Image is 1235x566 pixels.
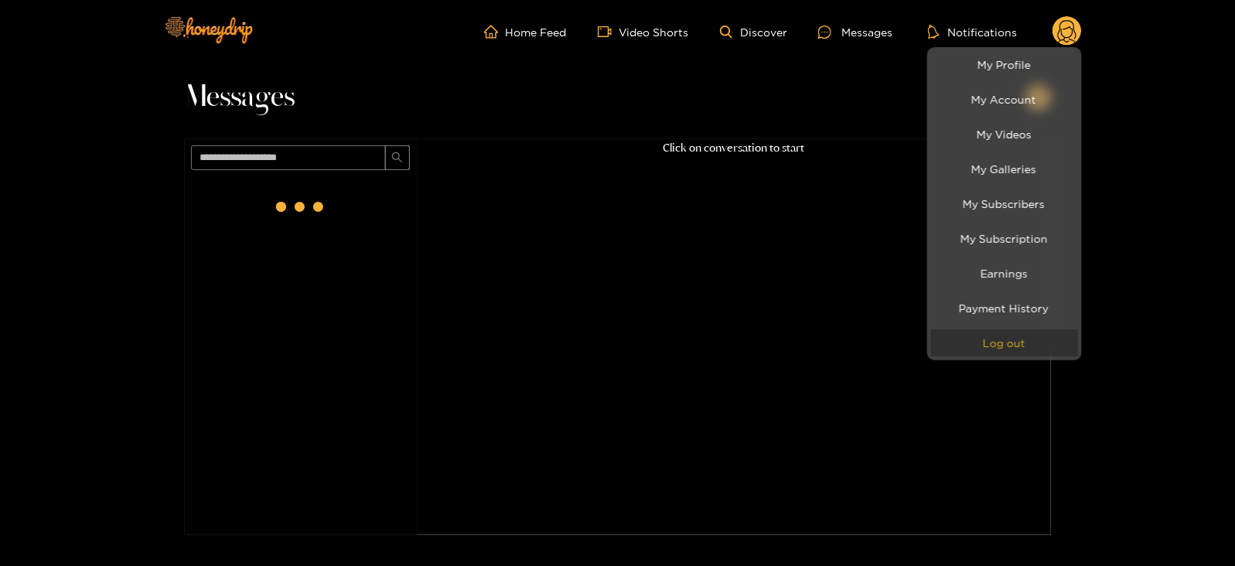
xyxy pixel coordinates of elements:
a: My Subscribers [931,190,1078,217]
a: My Videos [931,121,1078,148]
a: Earnings [931,260,1078,287]
a: My Subscription [931,225,1078,252]
button: Log out [931,329,1078,356]
a: My Profile [931,51,1078,78]
a: Payment History [931,295,1078,322]
a: My Galleries [931,155,1078,182]
a: My Account [931,86,1078,113]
